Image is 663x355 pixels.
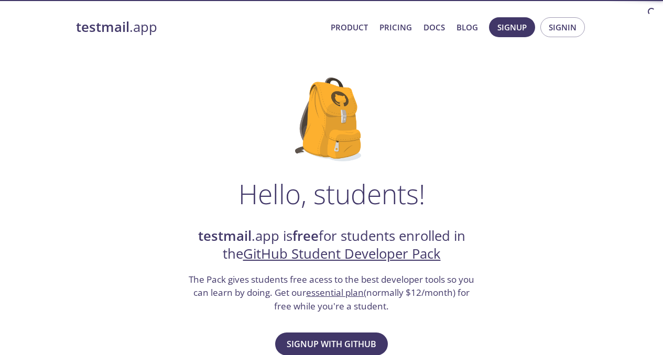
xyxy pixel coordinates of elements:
[331,20,368,34] a: Product
[292,227,319,245] strong: free
[540,17,585,37] button: Signin
[76,18,322,36] a: testmail.app
[295,77,368,161] img: github-student-backpack.png
[188,273,476,313] h3: The Pack gives students free acess to the best developer tools so you can learn by doing. Get our...
[489,17,535,37] button: Signup
[238,178,425,209] h1: Hello, students!
[76,18,129,36] strong: testmail
[188,227,476,263] h2: .app is for students enrolled in the
[287,337,376,351] span: Signup with GitHub
[198,227,252,245] strong: testmail
[243,245,441,263] a: GitHub Student Developer Pack
[549,20,577,34] span: Signin
[457,20,478,34] a: Blog
[379,20,412,34] a: Pricing
[423,20,445,34] a: Docs
[497,20,527,34] span: Signup
[306,286,364,298] a: essential plan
